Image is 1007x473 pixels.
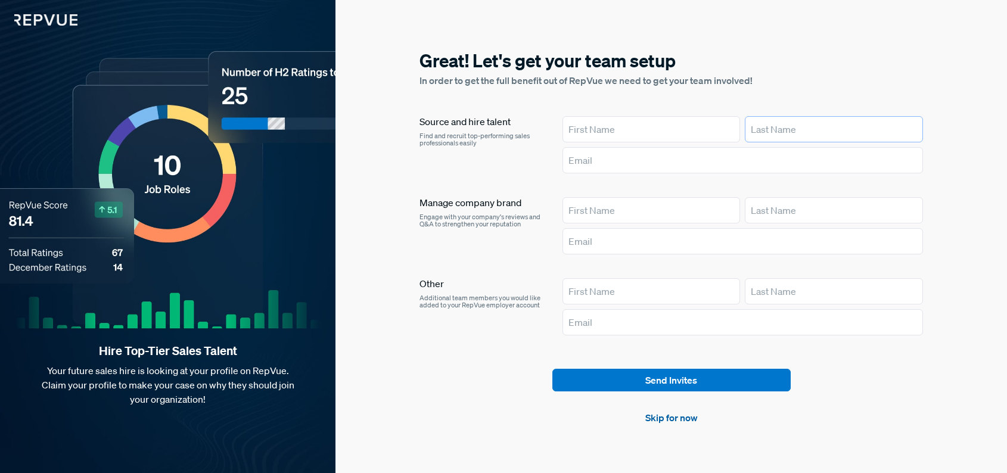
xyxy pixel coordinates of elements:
h6: Other [419,278,543,290]
input: Last Name [745,278,923,304]
input: Email [562,147,923,173]
a: Skip for now [645,410,698,425]
input: First Name [562,278,741,304]
strong: Hire Top-Tier Sales Talent [19,343,316,359]
input: Last Name [745,197,923,223]
p: Find and recruit top-performing sales professionals easily [419,132,543,147]
input: Email [562,309,923,335]
p: Your future sales hire is looking at your profile on RepVue. Claim your profile to make your case... [19,363,316,406]
p: Additional team members you would like added to your RepVue employer account [419,294,543,309]
h5: Great! Let's get your team setup [419,48,923,73]
input: Email [562,228,923,254]
p: In order to get the full benefit out of RepVue we need to get your team involved! [419,73,923,88]
input: First Name [562,197,741,223]
input: First Name [562,116,741,142]
p: Engage with your company's reviews and Q&A to strengthen your reputation [419,213,543,228]
button: Send Invites [552,369,791,391]
h6: Source and hire talent [419,116,543,127]
input: Last Name [745,116,923,142]
h6: Manage company brand [419,197,543,209]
